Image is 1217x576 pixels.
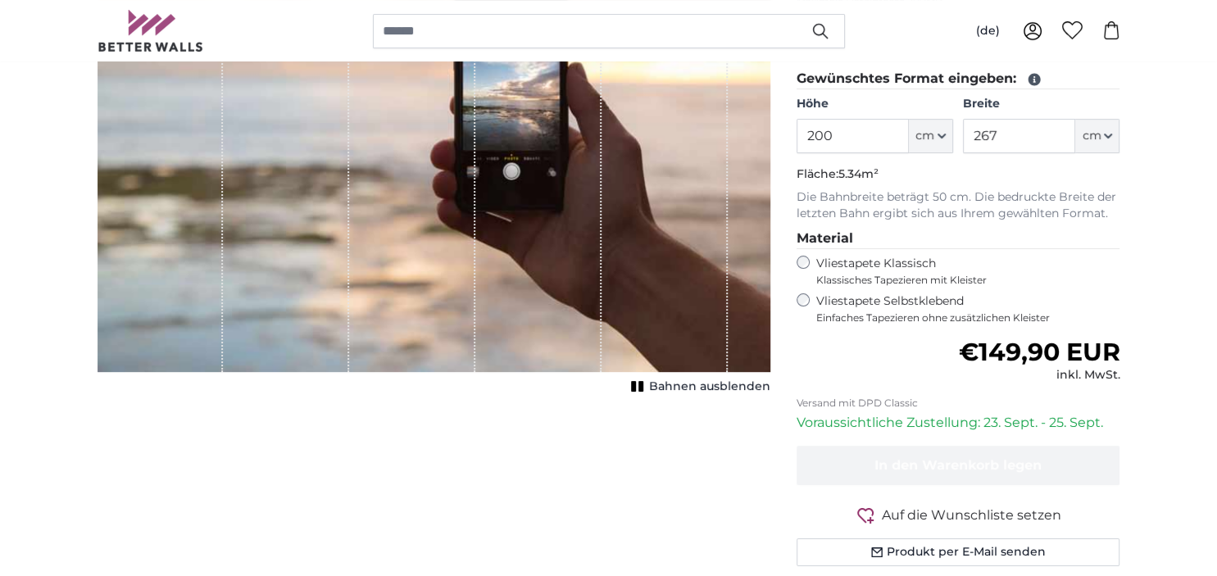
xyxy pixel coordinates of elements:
button: (de) [963,16,1013,46]
div: inkl. MwSt. [958,367,1119,383]
img: Betterwalls [98,10,204,52]
button: Bahnen ausblenden [626,375,770,398]
p: Die Bahnbreite beträgt 50 cm. Die bedruckte Breite der letzten Bahn ergibt sich aus Ihrem gewählt... [797,189,1120,222]
span: €149,90 EUR [958,337,1119,367]
button: Produkt per E-Mail senden [797,538,1120,566]
label: Breite [963,96,1119,112]
span: cm [915,128,934,144]
span: Klassisches Tapezieren mit Kleister [816,274,1106,287]
button: Auf die Wunschliste setzen [797,505,1120,525]
label: Vliestapete Selbstklebend [816,293,1120,324]
label: Vliestapete Klassisch [816,256,1106,287]
button: cm [1075,119,1119,153]
button: cm [909,119,953,153]
span: In den Warenkorb legen [874,457,1042,473]
legend: Gewünschtes Format eingeben: [797,69,1120,89]
legend: Material [797,229,1120,249]
span: Auf die Wunschliste setzen [882,506,1061,525]
label: Höhe [797,96,953,112]
span: 5.34m² [838,166,879,181]
button: In den Warenkorb legen [797,446,1120,485]
p: Versand mit DPD Classic [797,397,1120,410]
p: Fläche: [797,166,1120,183]
span: cm [1082,128,1101,144]
span: Einfaches Tapezieren ohne zusätzlichen Kleister [816,311,1120,324]
span: Bahnen ausblenden [649,379,770,395]
p: Voraussichtliche Zustellung: 23. Sept. - 25. Sept. [797,413,1120,433]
